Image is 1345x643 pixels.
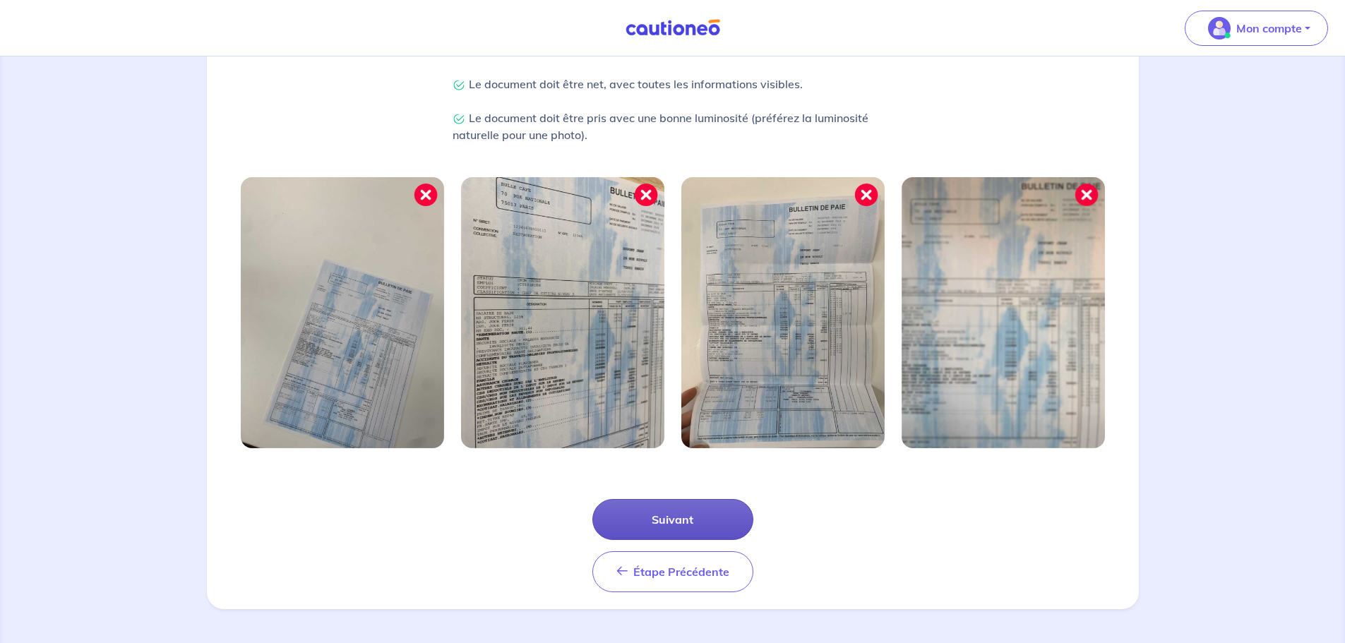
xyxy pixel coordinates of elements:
[453,113,465,126] img: Check
[681,177,885,448] img: Image mal cadrée 3
[1236,20,1302,37] p: Mon compte
[902,177,1105,448] img: Image mal cadrée 4
[592,551,753,592] button: Étape Précédente
[1185,11,1328,46] button: illu_account_valid_menu.svgMon compte
[620,19,726,37] img: Cautioneo
[241,177,444,448] img: Image mal cadrée 1
[453,79,465,92] img: Check
[1208,17,1231,40] img: illu_account_valid_menu.svg
[461,177,664,448] img: Image mal cadrée 2
[453,76,893,143] p: Le document doit être net, avec toutes les informations visibles. Le document doit être pris avec...
[633,565,729,579] span: Étape Précédente
[592,499,753,540] button: Suivant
